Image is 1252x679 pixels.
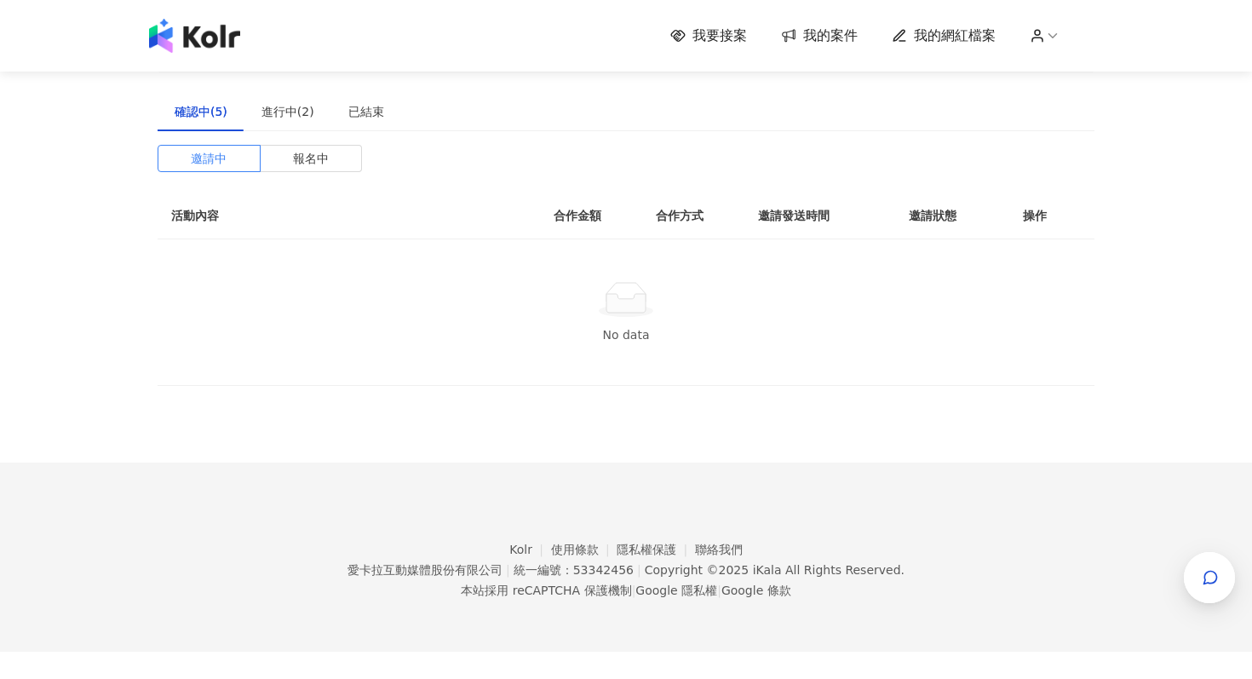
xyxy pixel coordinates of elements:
a: Google 隱私權 [635,584,717,597]
span: | [717,584,721,597]
a: Google 條款 [721,584,791,597]
a: 我的案件 [781,26,858,45]
span: 本站採用 reCAPTCHA 保護機制 [461,580,790,601]
span: 我要接案 [692,26,747,45]
th: 操作 [1009,193,1094,239]
a: 我要接案 [670,26,747,45]
img: logo [149,19,240,53]
div: 進行中(2) [261,102,314,121]
span: 邀請中 [191,146,227,171]
a: 隱私權保護 [617,543,695,556]
th: 邀請狀態 [895,193,1009,239]
th: 邀請發送時間 [744,193,895,239]
th: 合作方式 [642,193,744,239]
span: 我的網紅檔案 [914,26,996,45]
span: 我的案件 [803,26,858,45]
div: Copyright © 2025 All Rights Reserved. [645,563,905,577]
a: iKala [753,563,782,577]
div: 已結束 [348,102,384,121]
div: No data [178,325,1074,344]
div: 愛卡拉互動媒體股份有限公司 [347,563,503,577]
span: | [637,563,641,577]
div: 統一編號：53342456 [514,563,634,577]
a: 使用條款 [551,543,617,556]
a: 聯絡我們 [695,543,743,556]
th: 活動內容 [158,193,498,239]
div: 確認中(5) [175,102,227,121]
span: | [506,563,510,577]
span: | [632,584,636,597]
a: Kolr [509,543,550,556]
th: 合作金額 [540,193,642,239]
a: 我的網紅檔案 [892,26,996,45]
span: 報名中 [293,146,329,171]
